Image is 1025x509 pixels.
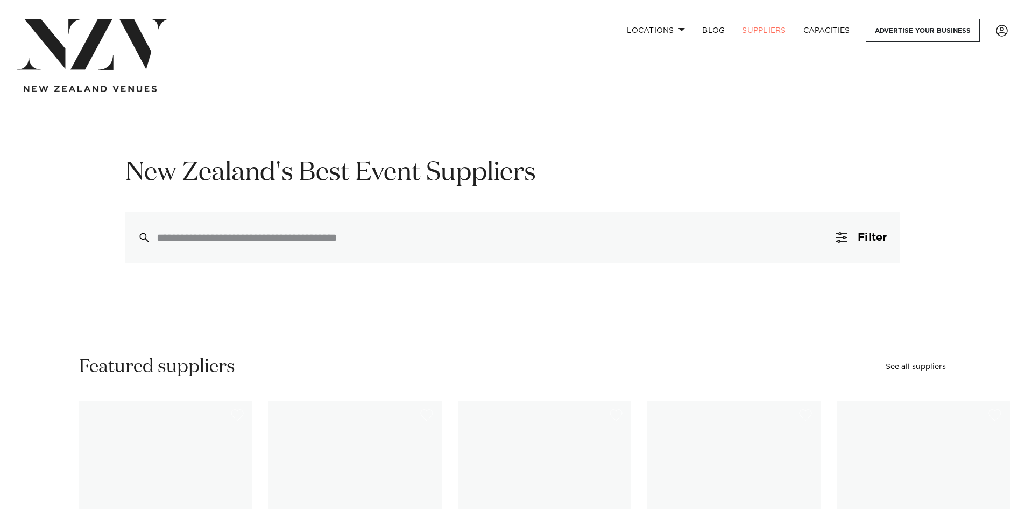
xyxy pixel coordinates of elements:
a: Capacities [795,19,859,42]
img: new-zealand-venues-text.png [24,86,157,93]
h1: New Zealand's Best Event Suppliers [125,156,900,190]
a: Advertise your business [866,19,980,42]
button: Filter [823,212,900,263]
img: nzv-logo.png [17,19,169,70]
a: Locations [618,19,694,42]
a: SUPPLIERS [733,19,794,42]
a: See all suppliers [886,363,946,371]
span: Filter [858,232,887,243]
h2: Featured suppliers [79,355,235,379]
a: BLOG [694,19,733,42]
